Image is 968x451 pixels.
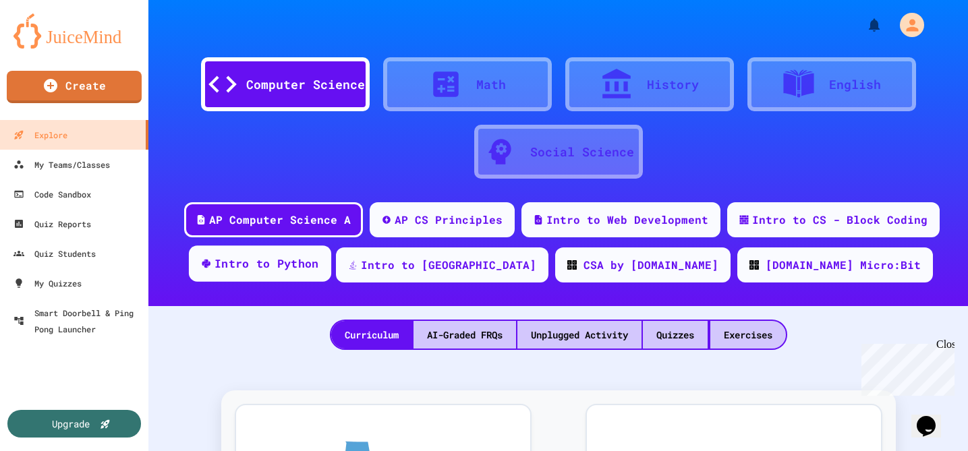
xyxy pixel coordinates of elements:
[749,260,759,270] img: CODE_logo_RGB.png
[209,212,351,228] div: AP Computer Science A
[395,212,503,228] div: AP CS Principles
[643,321,708,349] div: Quizzes
[13,13,135,49] img: logo-orange.svg
[215,255,319,272] div: Intro to Python
[13,156,110,173] div: My Teams/Classes
[517,321,642,349] div: Unplugged Activity
[886,9,928,40] div: My Account
[52,417,90,431] div: Upgrade
[583,257,718,273] div: CSA by [DOMAIN_NAME]
[911,397,955,438] iframe: chat widget
[766,257,921,273] div: [DOMAIN_NAME] Micro:Bit
[13,245,96,262] div: Quiz Students
[414,321,516,349] div: AI-Graded FRQs
[7,71,142,103] a: Create
[361,257,536,273] div: Intro to [GEOGRAPHIC_DATA]
[546,212,708,228] div: Intro to Web Development
[710,321,786,349] div: Exercises
[752,212,928,228] div: Intro to CS - Block Coding
[13,216,91,232] div: Quiz Reports
[841,13,886,36] div: My Notifications
[530,143,634,161] div: Social Science
[856,338,955,396] iframe: chat widget
[331,321,412,349] div: Curriculum
[476,76,506,94] div: Math
[5,5,93,86] div: Chat with us now!Close
[647,76,699,94] div: History
[13,127,67,143] div: Explore
[13,305,143,337] div: Smart Doorbell & Ping Pong Launcher
[829,76,881,94] div: English
[13,275,82,291] div: My Quizzes
[246,76,365,94] div: Computer Science
[567,260,577,270] img: CODE_logo_RGB.png
[13,186,91,202] div: Code Sandbox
